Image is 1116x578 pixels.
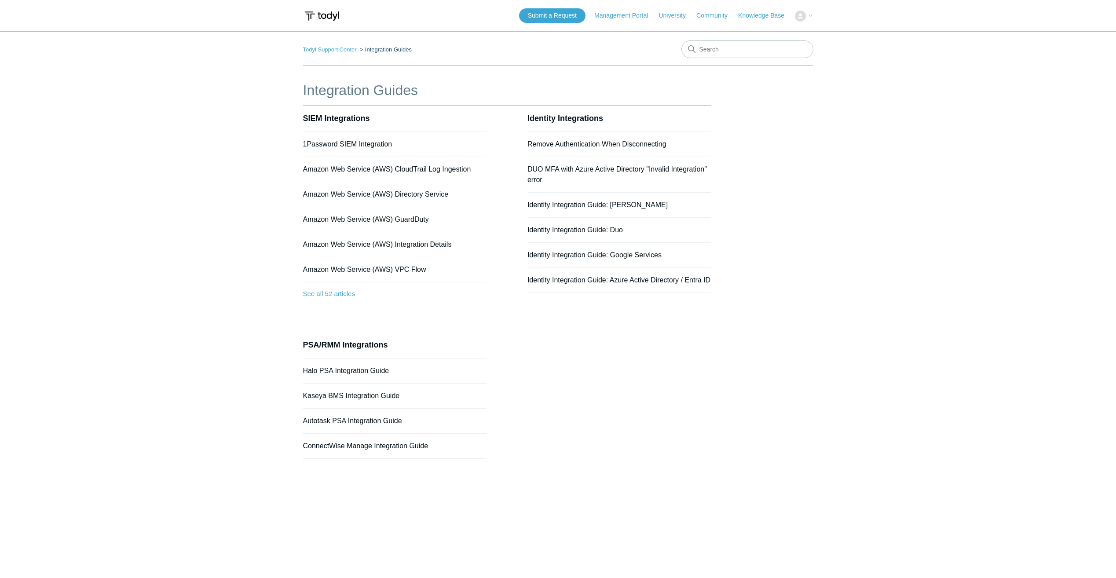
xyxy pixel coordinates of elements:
[681,40,813,58] input: Search
[303,140,392,148] a: 1Password SIEM Integration
[303,8,340,24] img: Todyl Support Center Help Center home page
[303,190,449,198] a: Amazon Web Service (AWS) Directory Service
[527,226,623,234] a: Identity Integration Guide: Duo
[696,11,736,20] a: Community
[738,11,793,20] a: Knowledge Base
[358,46,412,53] li: Integration Guides
[527,114,603,123] a: Identity Integrations
[527,276,710,284] a: Identity Integration Guide: Azure Active Directory / Entra ID
[303,165,471,173] a: Amazon Web Service (AWS) CloudTrail Log Ingestion
[659,11,694,20] a: University
[303,241,452,248] a: Amazon Web Service (AWS) Integration Details
[527,165,707,183] a: DUO MFA with Azure Active Directory "Invalid Integration" error
[303,392,400,399] a: Kaseya BMS Integration Guide
[303,417,402,424] a: Autotask PSA Integration Guide
[527,201,668,209] a: Identity Integration Guide: [PERSON_NAME]
[303,266,426,273] a: Amazon Web Service (AWS) VPC Flow
[303,114,370,123] a: SIEM Integrations
[519,8,585,23] a: Submit a Request
[303,46,357,53] a: Todyl Support Center
[303,46,359,53] li: Todyl Support Center
[303,80,711,101] h1: Integration Guides
[303,442,428,450] a: ConnectWise Manage Integration Guide
[303,367,389,374] a: Halo PSA Integration Guide
[303,216,429,223] a: Amazon Web Service (AWS) GuardDuty
[594,11,657,20] a: Management Portal
[303,340,388,349] a: PSA/RMM Integrations
[527,140,666,148] a: Remove Authentication When Disconnecting
[303,282,487,306] a: See all 52 articles
[527,251,662,259] a: Identity Integration Guide: Google Services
